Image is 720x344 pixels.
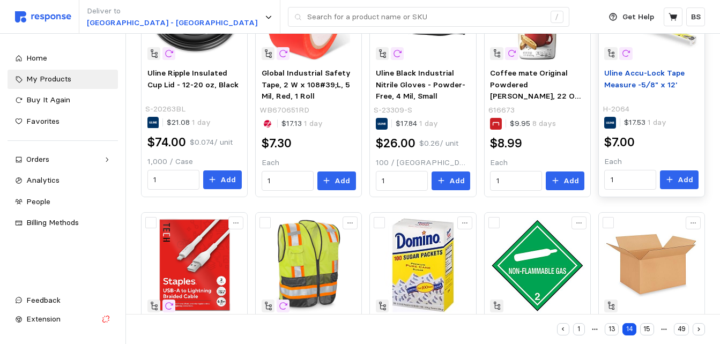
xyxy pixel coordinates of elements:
div: Orders [26,154,99,166]
p: Get Help [622,11,654,23]
p: 1,000 / Case [147,156,242,168]
button: 1 [573,323,585,335]
p: Add [449,175,465,187]
button: BS [686,8,705,26]
span: Home [26,53,47,63]
a: Home [8,49,118,68]
button: Get Help [603,7,660,27]
button: Add [317,171,356,191]
p: $0.26 / unit [419,138,458,149]
p: Add [220,174,236,186]
p: BS [691,11,701,23]
a: Billing Methods [8,213,118,233]
button: Feedback [8,291,118,310]
p: [GEOGRAPHIC_DATA] - [GEOGRAPHIC_DATA] [87,17,257,29]
p: $0.074 / unit [190,137,233,148]
a: My Products [8,70,118,89]
div: / [551,11,563,24]
span: 8 days [530,118,556,128]
p: Deliver to [87,5,257,17]
p: H-2064 [603,103,629,115]
p: $21.08 [167,117,211,129]
p: Add [335,175,350,187]
p: $9.95 [510,118,556,130]
a: Analytics [8,171,118,190]
a: Buy It Again [8,91,118,110]
a: Orders [8,150,118,169]
h2: $26.00 [376,135,415,152]
input: Qty [611,170,650,190]
span: 1 day [190,117,211,127]
h2: $7.00 [604,134,635,151]
p: Add [563,175,579,187]
span: 1 day [417,118,438,128]
span: Buy It Again [26,95,70,104]
h2: $7.30 [262,135,292,152]
img: svg%3e [15,11,71,23]
img: S-13302 [604,218,699,312]
p: WB670651RD [259,104,309,116]
span: 1 day [645,117,666,127]
img: S-361 [490,218,584,312]
a: Favorites [8,112,118,131]
button: 15 [640,323,654,335]
button: Add [660,170,699,190]
button: 14 [622,323,636,335]
input: Qty [496,171,536,191]
img: 08F99423-182D-4803-94C517717A9F26EE_sc7 [147,218,242,312]
p: $17.13 [281,118,323,130]
span: Uline Ripple Insulated Cup Lid - 12-20 oz, Black [147,68,239,89]
span: People [26,197,50,206]
input: Qty [268,171,307,191]
span: Billing Methods [26,218,79,227]
span: Uline Black Industrial Nitrile Gloves - Powder-Free, 4 Mil, Small [376,68,465,101]
button: Add [203,170,242,190]
img: S-21676G-S_US [262,218,356,312]
span: Coffee mate Original Powdered [PERSON_NAME], 22 Oz., (30212) [490,68,583,113]
input: Qty [153,170,193,190]
p: Each [262,157,356,169]
h2: $74.00 [147,134,186,151]
button: 13 [605,323,619,335]
button: Add [432,171,470,191]
p: S-23309-S [374,104,412,116]
p: $17.84 [396,118,438,130]
span: Feedback [26,295,61,305]
p: 616673 [488,104,515,116]
span: Favorites [26,116,60,126]
span: Extension [26,314,61,324]
h2: $8.99 [490,135,522,152]
input: Search for a product name or SKU [307,8,545,27]
p: 100 / [GEOGRAPHIC_DATA] [376,157,470,169]
p: S-20263BL [145,103,185,115]
p: Each [490,157,584,169]
button: Add [546,171,584,191]
span: Uline Accu-Lock Tape Measure -5⁄8" x 12' [604,68,685,89]
p: Each [604,156,699,168]
p: Add [678,174,693,186]
p: $17.53 [624,117,666,129]
span: My Products [26,74,71,84]
span: Global Industrial Safety Tape, 2 W x 108#39;L, 5 Mil, Red, 1 Roll [262,68,351,101]
span: Analytics [26,175,60,185]
button: Extension [8,310,118,329]
input: Qty [382,171,421,191]
img: sp120689348_sc7 [376,218,470,312]
a: People [8,192,118,212]
span: 1 day [302,118,323,128]
button: 49 [674,323,689,335]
